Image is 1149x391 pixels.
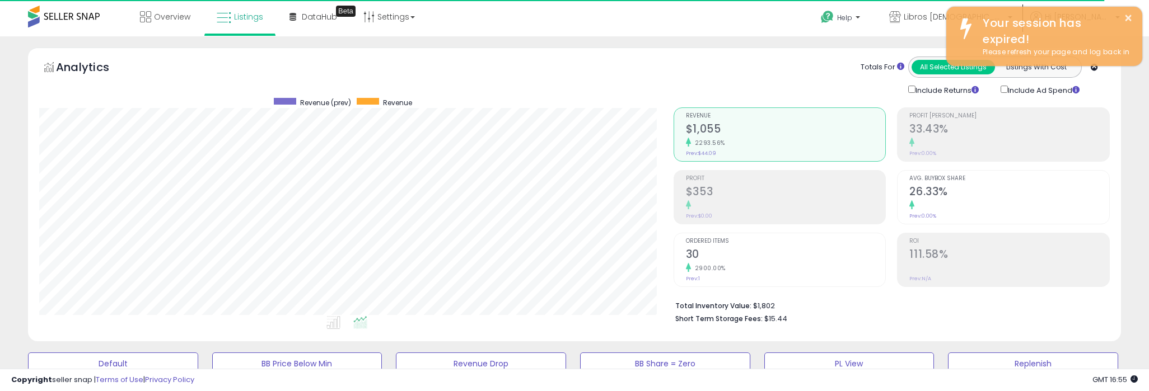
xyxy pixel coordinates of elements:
[686,275,700,282] small: Prev: 1
[686,113,886,119] span: Revenue
[909,248,1109,263] h2: 111.58%
[383,98,412,107] span: Revenue
[234,11,263,22] span: Listings
[912,60,995,74] button: All Selected Listings
[686,123,886,138] h2: $1,055
[300,98,351,107] span: Revenue (prev)
[909,123,1109,138] h2: 33.43%
[302,11,337,22] span: DataHub
[691,264,726,272] small: 2900.00%
[675,301,751,310] b: Total Inventory Value:
[28,352,198,375] button: Default
[820,10,834,24] i: Get Help
[861,62,904,73] div: Totals For
[580,352,750,375] button: BB Share = Zero
[686,150,716,157] small: Prev: $44.09
[764,313,787,324] span: $15.44
[11,375,194,385] div: seller snap | |
[948,352,1118,375] button: Replenish
[686,185,886,200] h2: $353
[812,2,871,36] a: Help
[396,352,566,375] button: Revenue Drop
[909,275,931,282] small: Prev: N/A
[900,83,992,96] div: Include Returns
[909,176,1109,182] span: Avg. Buybox Share
[909,113,1109,119] span: Profit [PERSON_NAME]
[691,139,725,147] small: 2293.56%
[909,213,936,219] small: Prev: 0.00%
[974,47,1134,58] div: Please refresh your page and log back in
[994,60,1078,74] button: Listings With Cost
[1124,11,1133,25] button: ×
[212,352,382,375] button: BB Price Below Min
[675,298,1101,312] li: $1,802
[675,314,763,323] b: Short Term Storage Fees:
[56,59,131,78] h5: Analytics
[154,11,190,22] span: Overview
[145,374,194,385] a: Privacy Policy
[909,238,1109,244] span: ROI
[909,185,1109,200] h2: 26.33%
[909,150,936,157] small: Prev: 0.00%
[11,374,52,385] strong: Copyright
[904,11,1005,22] span: Libros [DEMOGRAPHIC_DATA]
[686,213,712,219] small: Prev: $0.00
[974,15,1134,47] div: Your session has expired!
[686,238,886,244] span: Ordered Items
[686,176,886,182] span: Profit
[686,248,886,263] h2: 30
[764,352,935,375] button: PL View
[837,13,852,22] span: Help
[992,83,1097,96] div: Include Ad Spend
[96,374,143,385] a: Terms of Use
[336,6,356,17] div: Tooltip anchor
[1092,374,1138,385] span: 2025-10-12 16:55 GMT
